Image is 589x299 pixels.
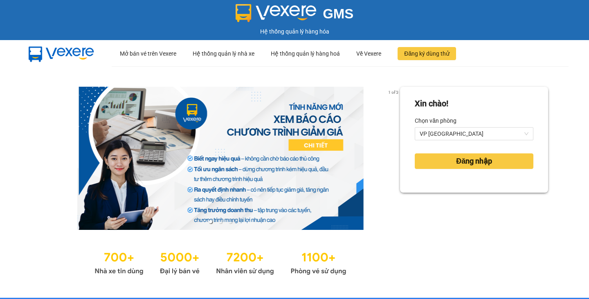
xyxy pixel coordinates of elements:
[94,246,346,277] img: Statistics.png
[398,47,456,60] button: Đăng ký dùng thử
[389,87,400,230] button: next slide / item
[219,220,222,223] li: slide item 2
[229,220,232,223] li: slide item 3
[415,153,533,169] button: Đăng nhập
[386,87,400,97] p: 1 of 3
[236,4,317,22] img: logo 2
[236,12,354,19] a: GMS
[415,97,448,110] div: Xin chào!
[356,40,381,67] div: Về Vexere
[323,6,353,21] span: GMS
[193,40,254,67] div: Hệ thống quản lý nhà xe
[420,128,528,140] span: VP Sài Gòn
[456,155,492,167] span: Đăng nhập
[404,49,450,58] span: Đăng ký dùng thử
[20,40,102,67] img: mbUUG5Q.png
[415,114,456,127] label: Chọn văn phòng
[2,27,587,36] div: Hệ thống quản lý hàng hóa
[120,40,176,67] div: Mở bán vé trên Vexere
[209,220,212,223] li: slide item 1
[41,87,52,230] button: previous slide / item
[271,40,340,67] div: Hệ thống quản lý hàng hoá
